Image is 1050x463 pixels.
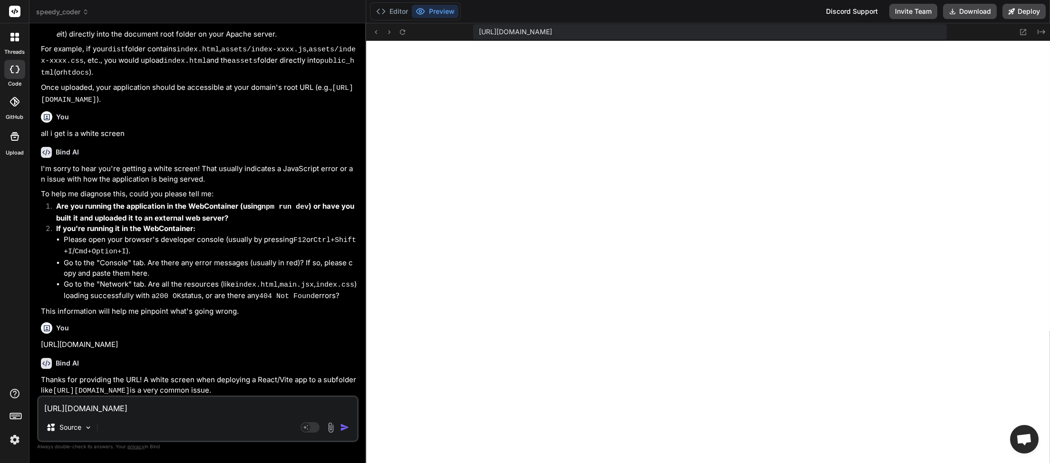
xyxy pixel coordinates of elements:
p: all i get is a white screen [41,128,357,139]
button: Editor [372,5,412,18]
code: assets/index-xxxx.js [221,46,307,54]
label: GitHub [6,113,23,121]
button: Preview [412,5,458,18]
code: Cmd+Option+I [75,248,126,256]
code: npm run dev [262,203,309,211]
label: threads [4,48,25,56]
p: Source [59,423,81,432]
h6: You [56,323,69,333]
li: Please open your browser's developer console (usually by pressing or / ). [64,234,357,258]
p: Once uploaded, your application should be accessible at your domain's root URL (e.g., ). [41,82,357,106]
code: F12 [293,236,306,244]
code: index.html [164,57,206,65]
p: This information will help me pinpoint what's going wrong. [41,306,357,317]
code: 200 OK [156,292,181,300]
span: [URL][DOMAIN_NAME] [479,27,552,37]
p: Always double-check its answers. Your in Bind [37,442,359,451]
code: [URL][DOMAIN_NAME] [53,387,130,395]
span: speedy_coder [36,7,89,17]
code: [URL][DOMAIN_NAME] [41,84,353,104]
strong: If you're running it in the WebContainer: [56,224,195,233]
strong: Are you running the application in the WebContainer (using ) or have you built it and uploaded it... [56,202,354,222]
button: Invite Team [889,4,937,19]
label: Upload [6,149,24,157]
label: code [8,80,21,88]
h6: You [56,112,69,122]
code: assets [232,57,257,65]
div: Discord Support [820,4,884,19]
button: Deploy [1002,4,1046,19]
div: Open chat [1010,425,1039,453]
li: Go to the "Network" tab. Are all the resources (like , , ) loading successfully with a status, or... [64,279,357,302]
code: index.html [235,281,278,289]
p: To help me diagnose this, could you please tell me: [41,189,357,200]
p: For example, if your folder contains , , , etc., you would upload and the folder directly into (o... [41,44,357,79]
code: dist [108,46,125,54]
code: index.html [176,46,219,54]
p: [URL][DOMAIN_NAME] [41,339,357,350]
button: Download [943,4,997,19]
code: htdocs [63,69,89,77]
h6: Bind AI [56,147,79,157]
code: 404 Not Found [259,292,315,300]
p: Thanks for providing the URL! A white screen when deploying a React/Vite app to a subfolder like ... [41,375,357,397]
p: I'm sorry to hear you're getting a white screen! That usually indicates a JavaScript error or an ... [41,164,357,185]
iframe: Preview [366,41,1050,463]
h6: Bind AI [56,358,79,368]
code: main.jsx [280,281,314,289]
img: attachment [325,422,336,433]
span: privacy [127,444,145,449]
code: public_html [41,57,354,77]
code: index.css [316,281,354,289]
img: settings [7,432,23,448]
img: Pick Models [84,424,92,432]
li: Go to the "Console" tab. Are there any error messages (usually in red)? If so, please copy and pa... [64,258,357,279]
img: icon [340,423,350,432]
